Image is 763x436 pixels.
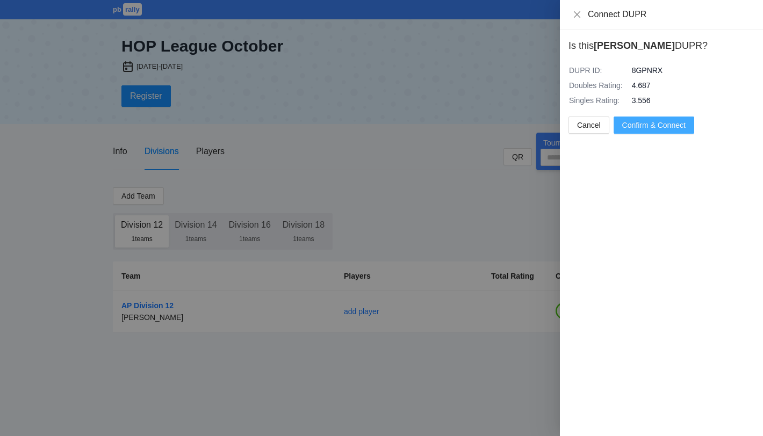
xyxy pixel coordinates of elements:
[577,119,601,131] span: Cancel
[568,93,631,108] th: Singles Rating:
[622,119,686,131] span: Confirm & Connect
[631,78,754,93] td: 4.687
[573,10,581,19] button: Close
[631,93,754,108] td: 3.556
[631,63,754,78] td: 8GPNRX
[594,40,675,51] b: [PERSON_NAME]
[588,9,750,20] div: Connect DUPR
[568,38,754,53] p: Is this DUPR?
[568,117,609,134] button: Cancel
[568,63,631,78] th: DUPR ID:
[573,10,581,19] span: close
[568,78,631,93] th: Doubles Rating:
[614,117,694,134] button: Confirm & Connect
